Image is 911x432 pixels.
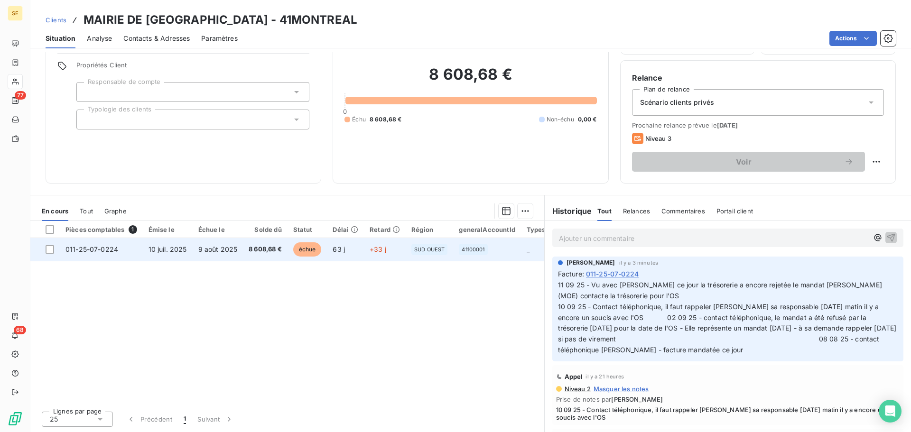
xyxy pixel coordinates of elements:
span: 011-25-07-0224 [586,269,639,279]
div: Région [411,226,447,233]
span: SUD OUEST [414,247,445,252]
span: 0,00 € [578,115,597,124]
span: Graphe [104,207,127,215]
span: Clients [46,16,66,24]
img: Logo LeanPay [8,411,23,426]
span: [PERSON_NAME] [611,395,663,403]
span: _ [527,245,530,253]
span: Prise de notes par [556,395,900,403]
span: 25 [50,414,58,424]
span: 77 [15,91,26,100]
span: Non-échu [547,115,574,124]
h6: Relance [632,72,884,83]
span: Situation [46,34,75,43]
span: Niveau 3 [645,135,671,142]
span: Prochaine relance prévue le [632,121,884,129]
div: Types de contentieux [527,226,594,233]
span: échue [293,242,322,257]
div: Émise le [149,226,187,233]
div: Statut [293,226,322,233]
span: Appel [565,373,583,380]
span: Échu [352,115,366,124]
button: Voir [632,152,865,172]
div: Pièces comptables [65,225,137,234]
span: Relances [623,207,650,215]
span: Analyse [87,34,112,43]
span: En cours [42,207,68,215]
span: il y a 3 minutes [619,260,658,266]
span: 8 608,68 € [370,115,402,124]
span: 68 [14,326,26,334]
input: Ajouter une valeur [84,88,92,96]
button: Précédent [121,409,178,429]
div: Retard [370,226,400,233]
span: 0 [343,108,347,115]
h2: 8 608,68 € [344,65,596,93]
span: 10 juil. 2025 [149,245,187,253]
span: 9 août 2025 [198,245,238,253]
h6: Historique [545,205,592,217]
span: Masquer les notes [594,385,649,393]
span: Portail client [716,207,753,215]
button: 1 [178,409,192,429]
span: 1 [184,414,186,424]
span: Paramètres [201,34,238,43]
span: 63 j [333,245,345,253]
h3: MAIRIE DE [GEOGRAPHIC_DATA] - 41MONTREAL [84,11,357,28]
span: [DATE] [717,121,738,129]
button: Actions [829,31,877,46]
span: Niveau 2 [564,385,591,393]
span: 011-25-07-0224 [65,245,118,253]
span: Voir [643,158,844,165]
span: +33 j [370,245,386,253]
span: Commentaires [661,207,705,215]
div: Échue le [198,226,238,233]
span: 10 09 25 - Contact téléphonique, il faut rappeler [PERSON_NAME] sa responsable [DATE] matin il y ... [556,406,900,421]
div: SE [8,6,23,21]
a: Clients [46,15,66,25]
span: 1 [129,225,137,234]
span: Tout [80,207,93,215]
span: Propriétés Client [76,61,309,74]
button: Suivant [192,409,240,429]
div: Open Intercom Messenger [879,400,902,423]
span: Contacts & Adresses [123,34,190,43]
span: [PERSON_NAME] [567,258,615,267]
span: il y a 21 heures [586,374,623,379]
span: 41100001 [462,247,484,252]
span: Scénario clients privés [640,98,714,107]
input: Ajouter une valeur [84,115,92,124]
div: Solde dû [249,226,282,233]
span: Facture : [558,269,584,279]
div: Délai [333,226,358,233]
span: Tout [597,207,612,215]
span: 8 608,68 € [249,245,282,254]
div: generalAccountId [459,226,515,233]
